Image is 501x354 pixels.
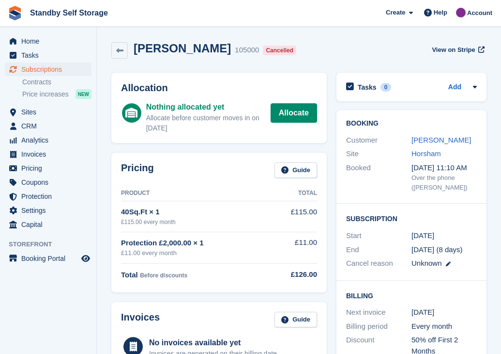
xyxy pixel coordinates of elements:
[448,82,461,93] a: Add
[21,190,79,203] span: Protection
[411,173,477,192] div: Over the phone ([PERSON_NAME])
[121,238,270,249] div: Protection £2,000.00 × 1
[346,307,411,318] div: Next invoice
[270,201,317,232] td: £115.00
[235,45,259,56] div: 105000
[22,90,69,99] span: Price increases
[5,252,91,265] a: menu
[22,89,91,99] a: Price increases NEW
[21,105,79,119] span: Sites
[21,161,79,175] span: Pricing
[21,133,79,147] span: Analytics
[21,176,79,189] span: Coupons
[121,271,138,279] span: Total
[263,46,296,55] div: Cancelled
[80,253,91,264] a: Preview store
[9,240,96,249] span: Storefront
[21,204,79,217] span: Settings
[432,45,475,55] span: View on Stripe
[428,42,486,58] a: View on Stripe
[76,89,91,99] div: NEW
[346,244,411,256] div: End
[121,186,270,201] th: Product
[434,8,447,17] span: Help
[5,105,91,119] a: menu
[146,101,271,113] div: Nothing allocated yet
[140,272,187,279] span: Before discounts
[121,218,270,226] div: £115.00 every month
[5,176,91,189] a: menu
[121,207,270,218] div: 40Sq.Ft × 1
[22,78,91,87] a: Contracts
[121,82,317,94] h2: Allocation
[380,83,392,92] div: 0
[274,162,317,178] a: Guide
[411,245,463,254] span: [DATE] (8 days)
[358,83,377,92] h2: Tasks
[21,34,79,48] span: Home
[146,113,271,133] div: Allocate before customer moves in on [DATE]
[411,321,477,332] div: Every month
[8,6,22,20] img: stora-icon-8386f47178a22dfd0bd8f6a31ec36ba5ce8667c1dd55bd0f319d3a0aa187defe.svg
[467,8,492,18] span: Account
[346,120,477,128] h2: Booking
[346,258,411,269] div: Cancel reason
[411,230,434,241] time: 2025-09-15 00:00:00 UTC
[411,162,477,174] div: [DATE] 11:10 AM
[270,186,317,201] th: Total
[5,48,91,62] a: menu
[386,8,405,17] span: Create
[21,218,79,231] span: Capital
[270,269,317,280] div: £126.00
[21,147,79,161] span: Invoices
[26,5,112,21] a: Standby Self Storage
[5,34,91,48] a: menu
[271,103,317,123] a: Allocate
[5,161,91,175] a: menu
[5,218,91,231] a: menu
[121,312,160,328] h2: Invoices
[346,148,411,160] div: Site
[21,63,79,76] span: Subscriptions
[411,259,442,267] span: Unknown
[21,252,79,265] span: Booking Portal
[346,230,411,241] div: Start
[5,119,91,133] a: menu
[5,133,91,147] a: menu
[121,162,154,178] h2: Pricing
[5,204,91,217] a: menu
[5,190,91,203] a: menu
[346,290,477,300] h2: Billing
[121,248,270,258] div: £11.00 every month
[346,321,411,332] div: Billing period
[21,119,79,133] span: CRM
[134,42,231,55] h2: [PERSON_NAME]
[411,149,441,158] a: Horsham
[274,312,317,328] a: Guide
[346,213,477,223] h2: Subscription
[456,8,466,17] img: Sue Ford
[346,162,411,193] div: Booked
[270,232,317,263] td: £11.00
[5,63,91,76] a: menu
[5,147,91,161] a: menu
[149,337,279,349] div: No invoices available yet
[346,135,411,146] div: Customer
[21,48,79,62] span: Tasks
[411,307,477,318] div: [DATE]
[411,136,471,144] a: [PERSON_NAME]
